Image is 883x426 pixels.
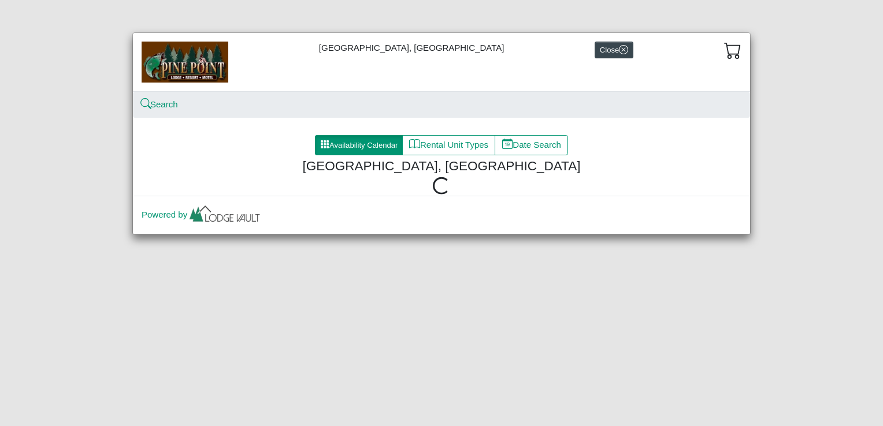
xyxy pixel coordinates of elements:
img: lv-small.ca335149.png [187,203,262,228]
svg: search [142,100,150,109]
a: searchSearch [142,99,178,109]
button: Closex circle [595,42,633,58]
svg: cart [724,42,741,59]
button: calendar dateDate Search [495,135,568,156]
svg: grid3x3 gap fill [320,140,329,149]
button: grid3x3 gap fillAvailability Calendar [315,135,403,156]
a: Powered by [142,210,262,219]
h4: [GEOGRAPHIC_DATA], [GEOGRAPHIC_DATA] [153,158,730,174]
div: [GEOGRAPHIC_DATA], [GEOGRAPHIC_DATA] [133,33,750,91]
svg: calendar date [502,139,513,150]
svg: book [409,139,420,150]
svg: x circle [619,45,628,54]
button: bookRental Unit Types [402,135,495,156]
img: b144ff98-a7e1-49bd-98da-e9ae77355310.jpg [142,42,228,82]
